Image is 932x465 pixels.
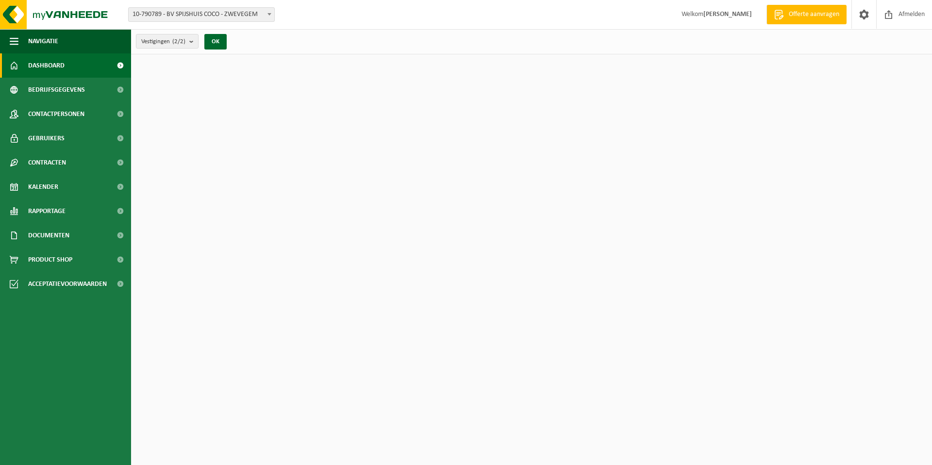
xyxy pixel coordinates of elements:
span: Offerte aanvragen [786,10,842,19]
button: OK [204,34,227,50]
span: Bedrijfsgegevens [28,78,85,102]
count: (2/2) [172,38,185,45]
a: Offerte aanvragen [766,5,847,24]
span: Navigatie [28,29,58,53]
span: Contracten [28,150,66,175]
span: Contactpersonen [28,102,84,126]
span: Product Shop [28,248,72,272]
span: Dashboard [28,53,65,78]
span: Vestigingen [141,34,185,49]
span: Documenten [28,223,69,248]
span: 10-790789 - BV SPIJSHUIS COCO - ZWEVEGEM [128,7,275,22]
span: Kalender [28,175,58,199]
span: Gebruikers [28,126,65,150]
strong: [PERSON_NAME] [703,11,752,18]
span: Acceptatievoorwaarden [28,272,107,296]
span: Rapportage [28,199,66,223]
button: Vestigingen(2/2) [136,34,199,49]
span: 10-790789 - BV SPIJSHUIS COCO - ZWEVEGEM [129,8,274,21]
